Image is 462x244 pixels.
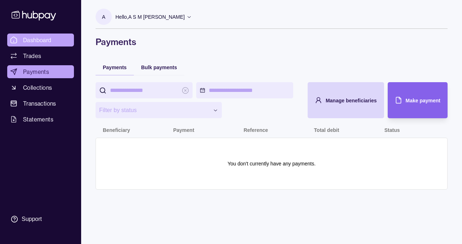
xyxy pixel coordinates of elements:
p: You don't currently have any payments. [228,160,316,168]
p: Payment [173,127,194,133]
span: Bulk payments [141,65,177,70]
span: Make payment [406,98,440,103]
div: Support [22,215,42,223]
a: Dashboard [7,34,74,46]
button: Manage beneficiaries [308,82,384,118]
p: Beneficiary [103,127,130,133]
p: Status [384,127,400,133]
span: Manage beneficiaries [326,98,377,103]
span: Payments [23,67,49,76]
p: Reference [243,127,268,133]
h1: Payments [96,36,448,48]
span: Statements [23,115,53,124]
a: Transactions [7,97,74,110]
a: Collections [7,81,74,94]
p: Total debit [314,127,339,133]
button: Make payment [388,82,448,118]
a: Support [7,212,74,227]
span: Dashboard [23,36,52,44]
a: Statements [7,113,74,126]
input: search [110,82,178,98]
p: A [102,13,105,21]
span: Transactions [23,99,56,108]
span: Collections [23,83,52,92]
a: Trades [7,49,74,62]
span: Payments [103,65,127,70]
p: Hello, A S M [PERSON_NAME] [115,13,185,21]
span: Trades [23,52,41,60]
a: Payments [7,65,74,78]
